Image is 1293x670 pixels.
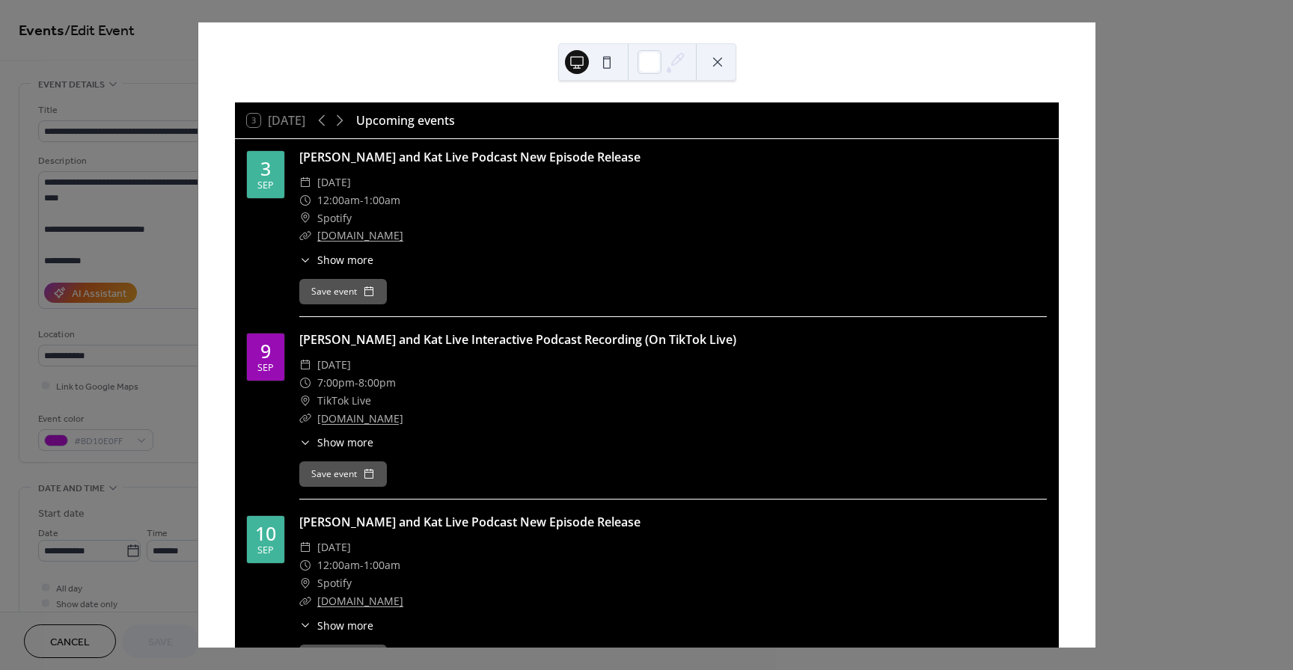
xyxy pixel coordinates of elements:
[360,556,364,574] span: -
[299,538,311,556] div: ​
[299,252,373,268] button: ​Show more
[299,592,311,610] div: ​
[257,546,274,556] div: Sep
[317,374,355,392] span: 7:00pm
[317,411,403,425] a: [DOMAIN_NAME]
[299,556,311,574] div: ​
[299,191,311,209] div: ​
[260,159,271,178] div: 3
[317,252,373,268] span: Show more
[299,461,387,487] button: Save event
[317,594,403,608] a: [DOMAIN_NAME]
[317,392,371,410] span: TikTok Live
[356,111,455,129] div: Upcoming events
[299,173,311,191] div: ​
[299,434,311,450] div: ​
[360,191,364,209] span: -
[355,374,358,392] span: -
[299,574,311,592] div: ​
[317,173,351,191] span: [DATE]
[299,514,641,530] a: [PERSON_NAME] and Kat Live Podcast New Episode Release
[317,228,403,242] a: [DOMAIN_NAME]
[317,618,373,633] span: Show more
[299,252,311,268] div: ​
[299,618,311,633] div: ​
[317,356,351,374] span: [DATE]
[299,331,736,348] a: [PERSON_NAME] and Kat Live Interactive Podcast Recording (On TikTok Live)
[317,209,352,227] span: Spotify
[299,410,311,428] div: ​
[299,356,311,374] div: ​
[299,434,373,450] button: ​Show more
[358,374,396,392] span: 8:00pm
[364,556,400,574] span: 1:00am
[255,524,276,543] div: 10
[299,227,311,245] div: ​
[299,149,641,165] a: [PERSON_NAME] and Kat Live Podcast New Episode Release
[299,279,387,304] button: Save event
[299,392,311,410] div: ​
[299,618,373,633] button: ​Show more
[317,574,352,592] span: Spotify
[317,556,360,574] span: 12:00am
[317,538,351,556] span: [DATE]
[299,374,311,392] div: ​
[257,363,274,373] div: Sep
[317,191,360,209] span: 12:00am
[299,209,311,227] div: ​
[364,191,400,209] span: 1:00am
[260,342,271,360] div: 9
[257,181,274,191] div: Sep
[317,434,373,450] span: Show more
